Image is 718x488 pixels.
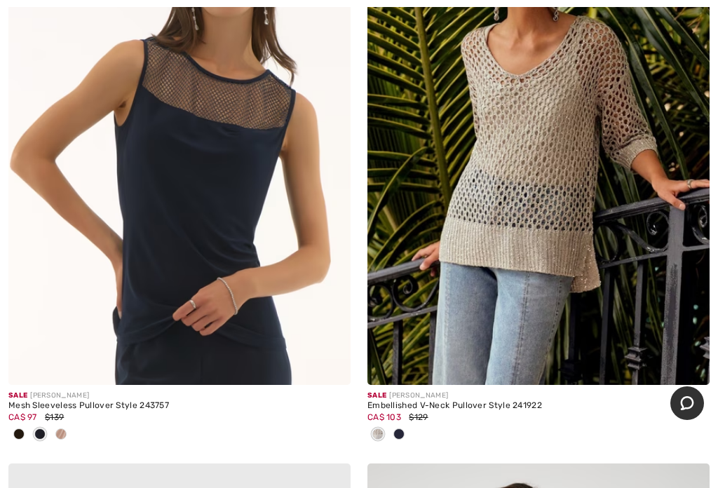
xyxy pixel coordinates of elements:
[45,412,64,422] span: $139
[367,391,710,401] div: [PERSON_NAME]
[409,412,428,422] span: $129
[8,412,37,422] span: CA$ 97
[670,386,704,421] iframe: Opens a widget where you can chat to one of our agents
[367,391,386,400] span: Sale
[367,401,710,411] div: Embellished V-Neck Pullover Style 241922
[388,423,409,447] div: Midnight Blue 40
[367,412,401,422] span: CA$ 103
[8,391,351,401] div: [PERSON_NAME]
[8,423,29,447] div: Black
[8,391,27,400] span: Sale
[29,423,50,447] div: Midnight Blue
[8,401,351,411] div: Mesh Sleeveless Pullover Style 243757
[367,423,388,447] div: Champagne 171
[50,423,72,447] div: Sand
